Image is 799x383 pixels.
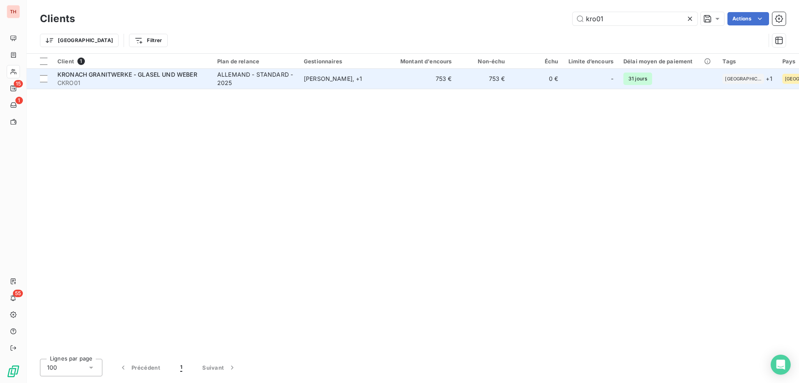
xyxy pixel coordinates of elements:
h3: Clients [40,11,75,26]
button: Suivant [192,359,246,376]
td: 0 € [510,69,563,89]
span: + 1 [766,74,772,83]
div: Délai moyen de paiement [623,58,712,65]
div: Plan de relance [217,58,294,65]
span: 31 jours [623,73,652,85]
span: Client [57,58,74,65]
div: Montant d'encours [390,58,452,65]
div: ALLEMAND - STANDARD - 2025 [217,70,294,87]
div: Échu [515,58,558,65]
span: [GEOGRAPHIC_DATA] [725,76,762,81]
input: Rechercher [573,12,697,25]
span: KRONACH GRANITWERKE - GLASEL UND WEBER [57,71,197,78]
span: 15 [14,80,23,88]
span: 100 [47,363,57,372]
span: 1 [15,97,23,104]
div: Gestionnaires [304,58,380,65]
button: Actions [727,12,769,25]
td: 753 € [457,69,510,89]
div: Non-échu [462,58,505,65]
span: 55 [13,290,23,297]
div: TH [7,5,20,18]
button: Précédent [109,359,170,376]
button: 1 [170,359,192,376]
button: [GEOGRAPHIC_DATA] [40,34,119,47]
div: Limite d’encours [568,58,613,65]
span: CKRO01 [57,79,207,87]
td: 753 € [385,69,457,89]
div: [PERSON_NAME] , + 1 [304,75,380,83]
span: 1 [77,58,85,65]
button: Filtrer [129,34,167,47]
img: Logo LeanPay [7,365,20,378]
div: Open Intercom Messenger [771,355,791,375]
span: 1 [180,363,182,372]
span: - [611,75,613,83]
div: Tags [722,58,772,65]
